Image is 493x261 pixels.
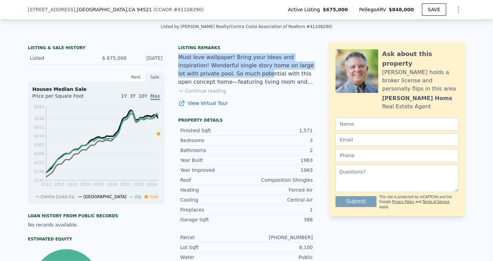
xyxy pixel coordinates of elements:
[146,182,157,187] tspan: 2024
[335,133,458,146] input: Email
[28,213,165,219] div: Loan history from public records
[130,93,136,99] span: 3Y
[247,157,313,164] div: 1963
[247,187,313,193] div: Forced Air
[422,3,446,16] button: SAVE
[178,45,315,51] div: Listing remarks
[28,6,76,13] span: [STREET_ADDRESS]
[247,196,313,203] div: Central Air
[126,73,146,82] div: Rent
[180,127,247,134] div: Finished Sqft
[32,86,160,93] div: Houses Median Sale
[392,200,414,204] a: Privacy Policy
[247,147,313,154] div: 2
[34,169,44,174] tspan: $196
[161,24,332,29] div: Listed by [PERSON_NAME] Realty (Contra Costa Association of Realtors #41108290)
[28,236,165,242] div: Estimated Equity
[34,151,44,156] tspan: $306
[382,94,452,102] div: [PERSON_NAME] Homs
[34,178,44,183] tspan: $141
[247,244,313,251] div: 8,100
[247,127,313,134] div: 1,571
[75,6,152,13] span: , [GEOGRAPHIC_DATA]
[180,147,247,154] div: Bathrooms
[83,194,126,199] span: [GEOGRAPHIC_DATA]
[138,93,147,99] span: 10Y
[180,196,247,203] div: Cooling
[423,200,450,204] a: Terms of Service
[382,68,458,93] div: [PERSON_NAME] holds a broker license and personally flips in this area
[153,6,204,13] div: ( )
[323,6,348,13] span: $675,000
[247,216,313,223] div: 388
[67,182,78,187] tspan: 2015
[335,149,458,162] input: Phone
[102,55,126,61] span: $ 675,000
[34,160,44,165] tspan: $251
[34,142,44,147] tspan: $361
[180,187,247,193] div: Heating
[174,7,202,12] span: # 41108290
[180,137,247,144] div: Bedrooms
[379,195,458,209] div: This site is protected by reCAPTCHA and the Google and apply.
[359,6,389,13] span: Pellego ARV
[54,182,65,187] tspan: 2013
[180,206,247,213] div: Fireplaces
[107,182,117,187] tspan: 2020
[247,206,313,213] div: 1
[382,49,458,68] div: Ask about this property
[127,7,152,12] span: , CA 94521
[247,167,313,174] div: 1963
[180,157,247,164] div: Year Built
[34,125,44,130] tspan: $471
[178,53,315,86] div: Must love wallpaper! Bring your ideas and inspiration! Wonderful single story home on large lot w...
[180,167,247,174] div: Year Improved
[30,55,91,61] div: Listed
[180,177,247,183] div: Roof
[382,102,431,111] div: Real Estate Agent
[146,73,165,82] div: Sale
[335,118,458,130] input: Name
[149,194,158,199] span: Sale
[180,244,247,251] div: Lot Sqft
[34,116,44,121] tspan: $526
[150,93,160,100] span: Max
[178,100,315,107] a: View Virtual Tour
[121,93,127,99] span: 1Y
[247,234,313,241] div: [PHONE_NUMBER]
[132,55,163,61] div: [DATE]
[178,118,315,123] div: Property details
[80,182,91,187] tspan: 2016
[32,93,96,104] div: Price per Square Foot
[452,3,465,16] button: Show Options
[34,105,44,109] tspan: $597
[94,182,104,187] tspan: 2018
[34,134,44,138] tspan: $416
[288,6,323,13] span: Active Listing
[247,177,313,183] div: Composition Shingles
[247,137,313,144] div: 3
[28,221,165,228] div: No records available.
[41,182,51,187] tspan: 2012
[180,216,247,223] div: Garage Sqft
[180,234,247,241] div: Parcel
[247,254,313,261] div: Public
[335,196,377,207] button: Submit
[135,194,141,199] span: Zip
[389,7,414,12] span: $848,000
[41,194,75,199] span: Contra Costa Co.
[155,7,172,12] span: CCAOR
[180,254,247,261] div: Water
[28,45,165,52] div: LISTING & SALE HISTORY
[133,182,143,187] tspan: 2023
[178,87,227,94] button: Continue reading
[120,182,131,187] tspan: 2021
